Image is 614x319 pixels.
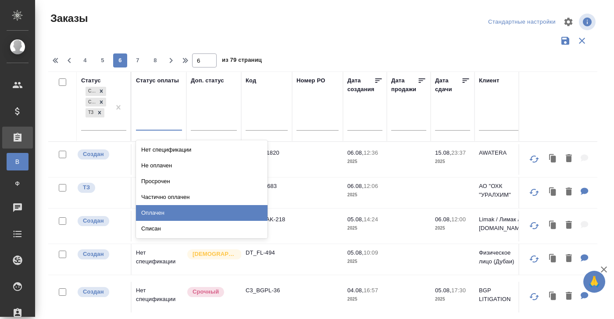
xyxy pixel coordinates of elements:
div: Выставляется автоматически для первых 3 заказов нового контактного лица. Особое внимание [186,248,237,260]
div: Дата продажи [391,76,418,94]
p: 2025 [347,295,382,304]
p: 10:09 [364,249,378,256]
p: DT_FL-494 [246,248,288,257]
span: Заказы [48,11,88,25]
p: 2025 [435,157,470,166]
button: Клонировать [545,287,561,305]
div: Номер PO [296,76,325,85]
div: Выставляет КМ при отправке заказа на расчет верстке (для тикета) или для уточнения сроков на прои... [77,182,126,194]
span: Настроить таблицу [558,11,579,32]
div: Выставляется автоматически при создании заказа [77,286,126,298]
p: [DEMOGRAPHIC_DATA] [193,250,236,259]
td: Нет спецификации [132,144,186,175]
div: Просрочен [136,174,268,189]
p: 05.08, [347,249,364,256]
button: Клонировать [545,150,561,168]
button: 5 [96,53,110,67]
div: Выставляется автоматически при создании заказа [77,215,126,227]
p: Создан [83,287,104,296]
p: 06.08, [347,183,364,189]
span: 🙏 [587,273,602,291]
button: Клонировать [545,183,561,201]
p: 06.08, [347,149,364,156]
div: Согласование КП [86,98,96,107]
p: AWATERA [479,149,521,157]
p: 12:36 [364,149,378,156]
span: Ф [11,179,24,188]
button: 🙏 [583,271,605,293]
div: Оплачен [136,205,268,221]
p: 16:57 [364,287,378,294]
td: Нет спецификации [132,177,186,208]
div: Не оплачен [136,158,268,174]
a: В [7,153,29,170]
p: 05.08, [347,216,364,223]
p: Создан [83,250,104,259]
p: ТЗ [83,183,90,192]
button: Клонировать [545,216,561,234]
div: Создан, Согласование КП, ТЗ [85,97,107,108]
p: 2025 [347,257,382,266]
button: Обновить [524,149,545,170]
button: 7 [131,53,145,67]
span: 5 [96,56,110,65]
span: из 79 страниц [222,55,262,67]
div: Частично оплачен [136,189,268,205]
p: Физическое лицо (Дубаи) [479,248,521,266]
div: Дата сдачи [435,76,461,94]
p: 12:06 [364,183,378,189]
div: Списан [136,221,268,237]
p: BGP LITIGATION [479,286,521,304]
p: 05.08, [435,287,451,294]
p: 15.08, [435,149,451,156]
p: 17:30 [451,287,466,294]
span: Посмотреть информацию [579,14,597,30]
p: АО "ОХК "УРАЛХИМ" [479,182,521,199]
button: Сбросить фильтры [574,32,590,49]
button: Удалить [561,150,576,168]
p: 2025 [347,224,382,233]
button: Обновить [524,248,545,269]
button: Удалить [561,183,576,201]
div: Выставляется автоматически при создании заказа [77,248,126,260]
a: Ф [7,175,29,192]
p: 2025 [435,224,470,233]
div: ТЗ [86,108,95,117]
span: 4 [78,56,92,65]
div: Создан [86,87,96,96]
p: Срочный [193,287,219,296]
td: Нет спецификации [132,282,186,312]
p: 12:00 [451,216,466,223]
button: Удалить [561,287,576,305]
div: split button [486,15,558,29]
button: 8 [148,53,162,67]
button: 4 [78,53,92,67]
p: C3_BGPL-36 [246,286,288,295]
p: 23:37 [451,149,466,156]
div: Доп. статус [191,76,224,85]
p: 14:24 [364,216,378,223]
button: Обновить [524,286,545,307]
div: Статус [81,76,101,85]
p: 2025 [347,157,382,166]
button: Удалить [561,250,576,268]
p: 2025 [435,295,470,304]
button: Удалить [561,216,576,234]
td: Нет спецификации [132,211,186,241]
div: Нет спецификации [136,142,268,158]
div: Создан, Согласование КП, ТЗ [85,107,105,118]
p: 04.08, [347,287,364,294]
p: 2025 [347,191,382,199]
p: 06.08, [435,216,451,223]
button: Клонировать [545,250,561,268]
button: Обновить [524,182,545,203]
div: Дата создания [347,76,374,94]
button: Сохранить фильтры [557,32,574,49]
div: Статус оплаты [136,76,179,85]
div: Создан, Согласование КП, ТЗ [85,86,107,97]
div: Код [246,76,256,85]
div: Выставляется автоматически при создании заказа [77,149,126,160]
p: Создан [83,216,104,225]
span: В [11,157,24,166]
button: Обновить [524,215,545,236]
